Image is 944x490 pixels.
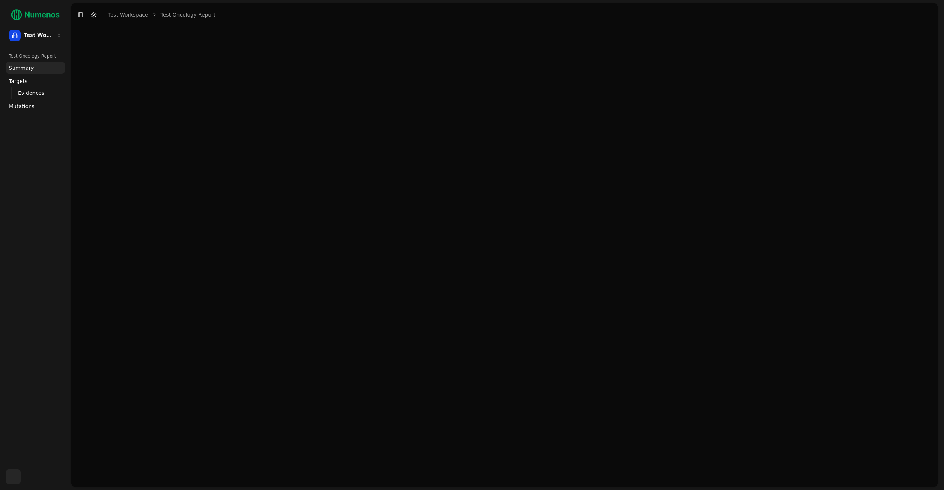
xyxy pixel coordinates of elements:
span: Mutations [9,103,34,110]
button: Test Workspace [6,27,65,44]
span: Targets [9,77,28,85]
a: Targets [6,75,65,87]
a: Summary [6,62,65,74]
span: Evidences [18,89,44,97]
span: Summary [9,64,34,72]
a: Evidences [15,88,56,98]
div: Test Oncology Report [6,50,65,62]
a: Mutations [6,100,65,112]
a: Test Workspace [108,11,148,18]
span: Test Workspace [24,32,53,39]
nav: breadcrumb [108,11,215,18]
img: Numenos [6,6,65,24]
a: Test Oncology Report [161,11,216,18]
